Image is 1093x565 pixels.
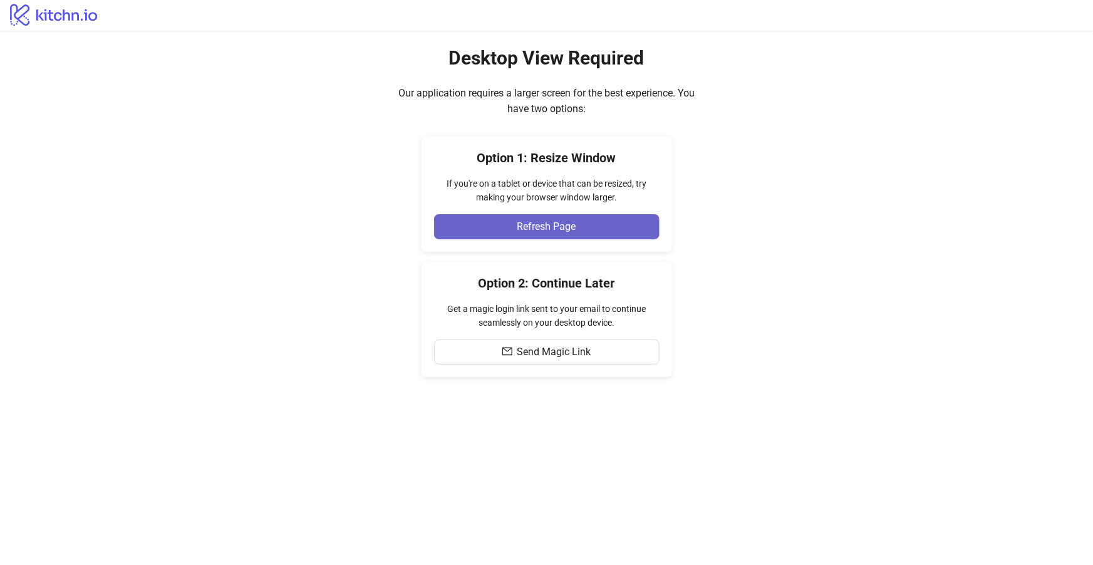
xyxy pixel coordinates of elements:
[517,221,576,232] span: Refresh Page
[434,149,660,167] h4: Option 1: Resize Window
[449,46,645,70] h2: Desktop View Required
[434,302,660,329] div: Get a magic login link sent to your email to continue seamlessly on your desktop device.
[502,346,512,356] span: mail
[434,214,660,239] button: Refresh Page
[434,274,660,292] h4: Option 2: Continue Later
[390,85,703,117] div: Our application requires a larger screen for the best experience. You have two options:
[517,346,591,358] span: Send Magic Link
[434,340,660,365] button: Send Magic Link
[434,177,660,204] div: If you're on a tablet or device that can be resized, try making your browser window larger.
